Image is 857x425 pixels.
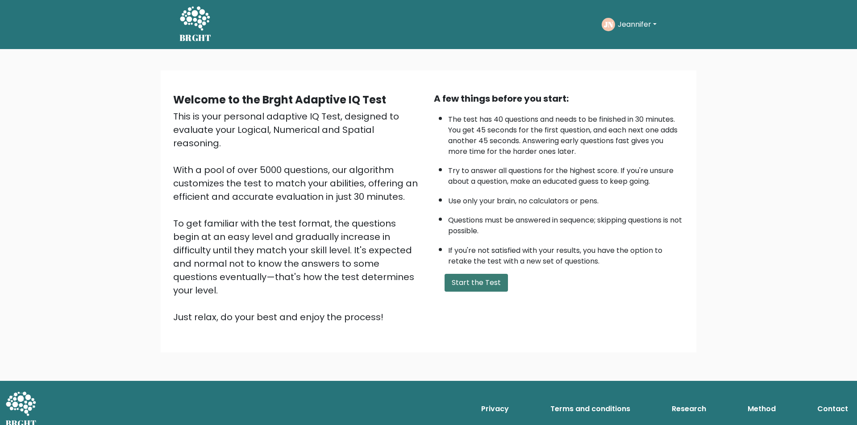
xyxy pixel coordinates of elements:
a: Privacy [478,400,512,418]
text: JN [604,19,613,29]
b: Welcome to the Brght Adaptive IQ Test [173,92,386,107]
a: Method [744,400,779,418]
li: Questions must be answered in sequence; skipping questions is not possible. [448,210,684,236]
li: Try to answer all questions for the highest score. If you're unsure about a question, make an edu... [448,161,684,187]
h5: BRGHT [179,33,212,43]
a: BRGHT [179,4,212,45]
a: Terms and conditions [547,400,634,418]
div: A few things before you start: [434,92,684,105]
button: Jeannifer [615,19,659,30]
a: Research [668,400,710,418]
div: This is your personal adaptive IQ Test, designed to evaluate your Logical, Numerical and Spatial ... [173,110,423,324]
li: The test has 40 questions and needs to be finished in 30 minutes. You get 45 seconds for the firs... [448,110,684,157]
a: Contact [814,400,852,418]
li: If you're not satisfied with your results, you have the option to retake the test with a new set ... [448,241,684,267]
li: Use only your brain, no calculators or pens. [448,191,684,206]
button: Start the Test [445,274,508,292]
